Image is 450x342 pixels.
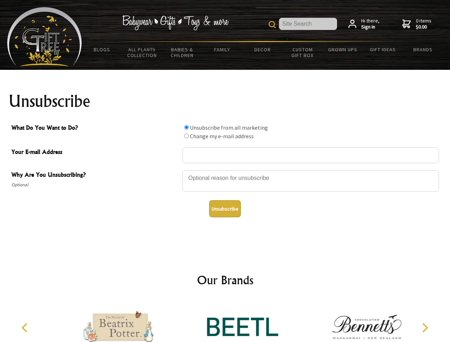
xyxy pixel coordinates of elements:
label: Unsubscribe from all marketing [190,124,268,131]
a: Decor [242,42,283,57]
span: Optional [11,181,179,189]
a: Brands [403,42,443,57]
a: Grown Ups [322,42,363,57]
a: Hi there,Sign in [348,18,379,30]
h2: Our Brands [14,271,436,289]
button: Previous [18,320,33,336]
strong: $0.00 [416,24,431,30]
a: Gift Ideas [363,42,403,57]
a: BLOGS [82,42,122,57]
button: Unsubscribe [209,200,241,217]
img: Babyware - Gifts - Toys and more... [7,7,82,66]
span: 0 items [416,17,431,30]
input: Site Search [279,18,337,30]
label: Change my e-mail address [190,133,254,140]
span: What Do You Want to Do? [11,123,179,134]
button: Next [417,320,433,336]
img: Babywear - Gifts - Toys & more [122,15,229,30]
a: Family [202,42,243,57]
input: Your E-mail Address [182,147,439,163]
span: Hi there, [361,18,379,30]
a: 0 items$0.00 [402,18,431,30]
span: Your E-mail Address [11,147,179,158]
h1: Unsubscribe [9,93,442,110]
a: Custom Gift Box [283,42,323,63]
a: All Plants Collection [122,42,162,63]
img: product search [269,21,276,28]
strong: Sign in [361,24,379,30]
span: Why Are You Unsubscribing? [11,170,179,181]
a: Babies & Children [162,42,202,63]
input: What Do You Want to Do? [184,125,189,130]
input: What Do You Want to Do? [184,134,189,138]
textarea: Why Are You Unsubscribing? [182,170,439,192]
